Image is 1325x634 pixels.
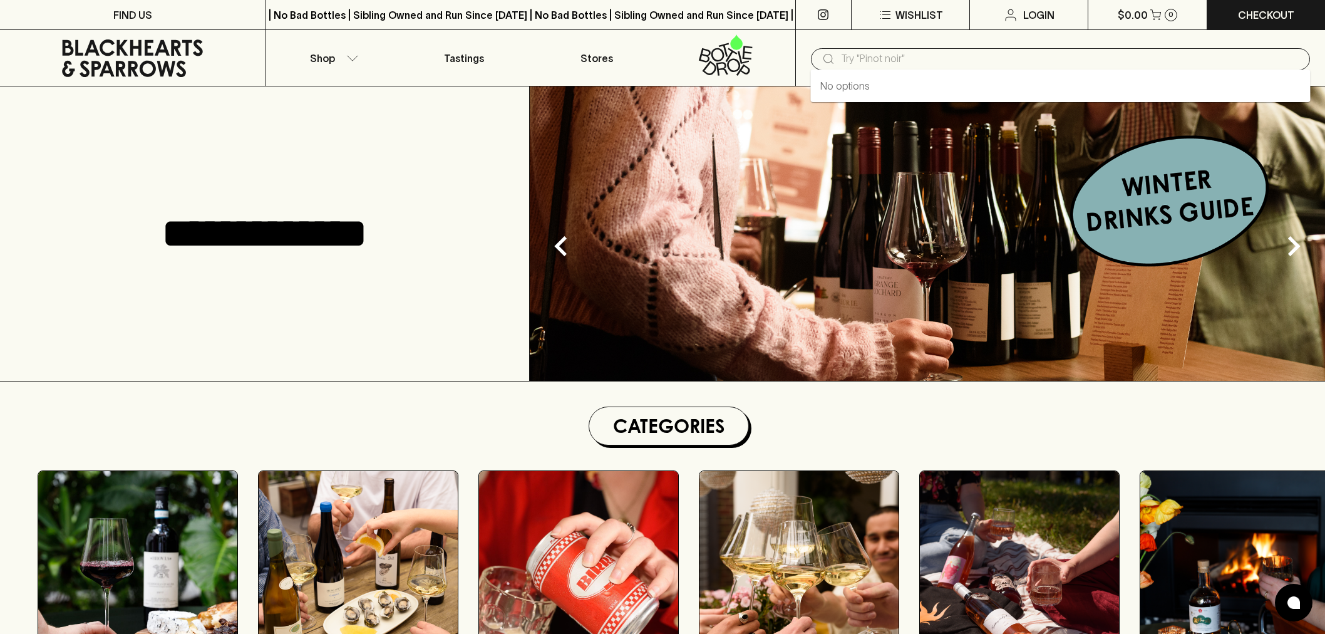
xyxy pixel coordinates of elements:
[1269,221,1319,271] button: Next
[444,51,484,66] p: Tastings
[398,30,530,86] a: Tastings
[1168,11,1173,18] p: 0
[580,51,613,66] p: Stores
[310,51,335,66] p: Shop
[1287,596,1300,609] img: bubble-icon
[1023,8,1054,23] p: Login
[841,49,1300,69] input: Try "Pinot noir"
[594,412,743,440] h1: Categories
[1118,8,1148,23] p: $0.00
[113,8,152,23] p: FIND US
[266,30,398,86] button: Shop
[530,30,662,86] a: Stores
[895,8,943,23] p: Wishlist
[536,221,586,271] button: Previous
[1238,8,1294,23] p: Checkout
[530,86,1325,381] img: optimise
[810,70,1310,102] div: No options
